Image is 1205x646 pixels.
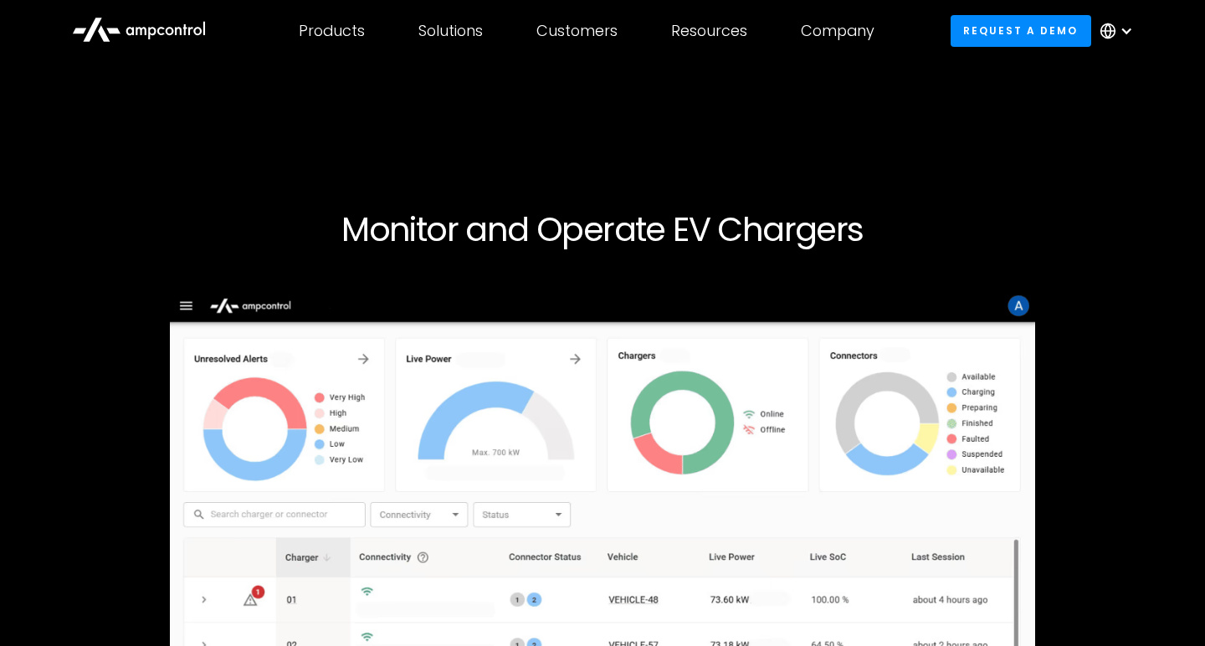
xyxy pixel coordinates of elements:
[299,22,365,40] div: Products
[801,22,874,40] div: Company
[671,22,747,40] div: Resources
[536,22,618,40] div: Customers
[418,22,483,40] div: Solutions
[94,209,1111,249] h1: Monitor and Operate EV Chargers
[951,15,1091,46] a: Request a demo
